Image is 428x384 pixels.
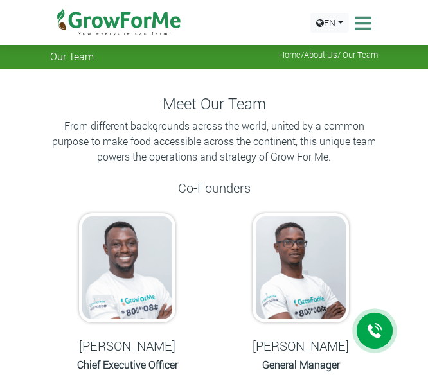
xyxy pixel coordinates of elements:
[304,49,337,60] a: About Us
[310,13,349,33] a: EN
[50,50,94,62] span: Our Team
[230,358,371,371] h6: General Manager
[57,358,198,371] h6: Chief Executive Officer
[50,118,378,164] p: From different backgrounds across the world, united by a common purpose to make food accessible a...
[57,338,198,353] h5: [PERSON_NAME]
[50,180,378,195] h5: Co-Founders
[279,49,301,60] a: Home
[79,213,175,322] img: growforme image
[50,94,378,113] h4: Meet Our Team
[230,338,371,353] h5: [PERSON_NAME]
[279,50,378,60] span: / / Our Team
[253,213,349,322] img: growforme image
